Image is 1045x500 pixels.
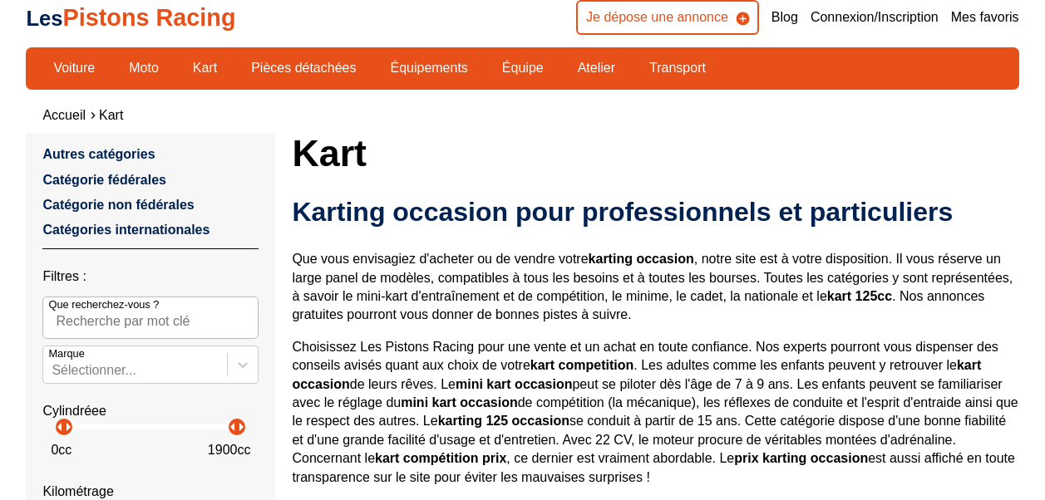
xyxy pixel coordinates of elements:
h1: Kart [292,133,1018,173]
a: Catégorie non fédérales [42,198,194,212]
a: Mes favoris [951,8,1019,27]
p: 1900 cc [208,441,251,459]
a: Kart [182,54,228,82]
strong: kart 125cc [827,289,892,303]
a: Catégorie fédérales [42,173,166,187]
a: Pièces détachées [240,54,367,82]
p: arrow_left [223,417,243,437]
a: Équipements [379,54,478,82]
strong: kart competition [530,358,633,372]
a: Accueil [42,108,86,122]
a: Transport [638,54,717,82]
input: MarqueSélectionner... [52,363,55,378]
strong: karting 125 occasion [438,414,569,428]
a: Connexion/Inscription [811,8,939,27]
p: arrow_left [50,417,70,437]
p: Marque [48,346,84,361]
p: arrow_right [58,417,78,437]
a: Voiture [42,54,106,82]
a: Autres catégories [42,147,155,161]
a: Kart [99,108,123,122]
strong: mini kart occasion [456,377,573,391]
p: Cylindréee [42,402,259,420]
p: Que vous envisagiez d'acheter ou de vendre votre , notre site est à votre disposition. Il vous ré... [292,250,1018,325]
a: Moto [118,54,170,82]
a: Équipe [491,54,555,82]
strong: prix karting occasion [734,451,868,465]
h2: Karting occasion pour professionnels et particuliers [292,195,1018,228]
p: arrow_right [231,417,251,437]
input: Que recherchez-vous ? [42,297,259,338]
p: Choisissez Les Pistons Racing pour une vente et un achat en toute confiance. Nos experts pourront... [292,338,1018,487]
a: LesPistons Racing [26,4,235,31]
a: Atelier [567,54,626,82]
strong: karting occasion [589,252,694,266]
a: Catégories internationales [42,223,209,237]
strong: mini kart occasion [401,395,518,409]
span: Les [26,7,62,30]
strong: kart compétition prix [375,451,506,465]
a: Blog [771,8,798,27]
strong: kart occasion [292,358,981,390]
p: Que recherchez-vous ? [48,297,159,312]
p: 0 cc [51,441,71,459]
p: Filtres : [42,267,259,286]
